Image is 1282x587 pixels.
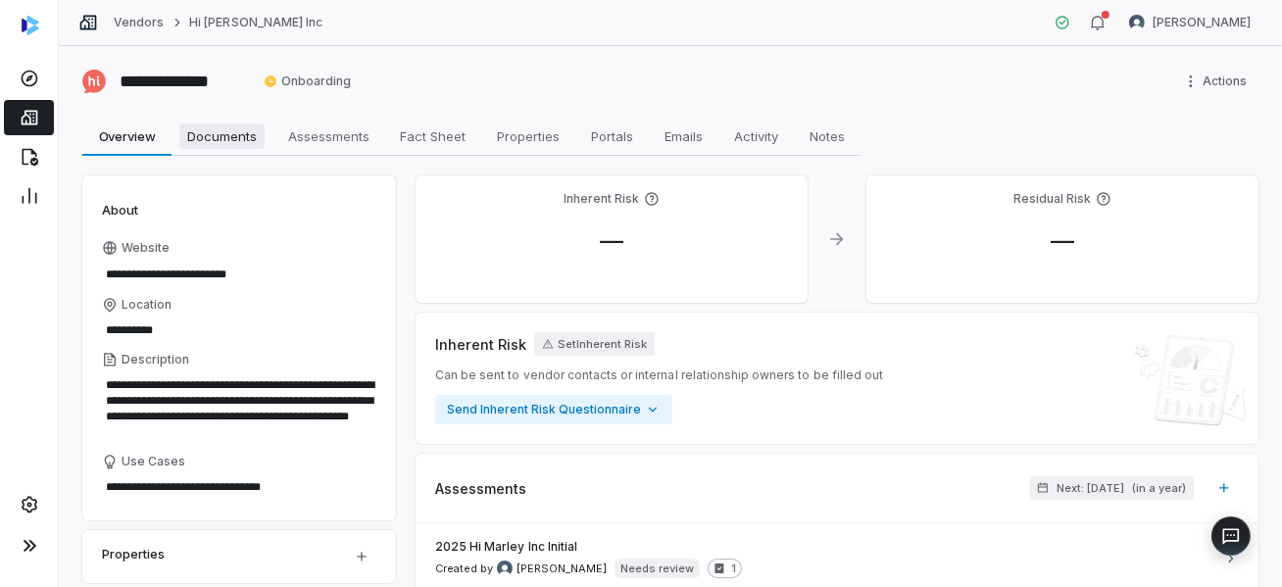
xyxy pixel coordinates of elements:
span: Website [122,240,170,256]
input: Website [102,261,343,288]
button: SetInherent Risk [534,332,655,356]
textarea: Description [102,371,376,446]
span: Emails [657,123,711,149]
textarea: Use Cases [102,473,376,501]
span: Created by [435,561,607,576]
span: Activity [726,123,786,149]
button: Next: [DATE](in a year) [1029,476,1194,500]
span: Description [122,352,189,367]
span: Portals [583,123,641,149]
span: ( in a year ) [1132,481,1186,496]
span: 2025 Hi Marley Inc Initial [435,539,577,555]
button: Anita Ritter avatar[PERSON_NAME] [1117,8,1262,37]
span: Documents [179,123,265,149]
span: Location [122,297,172,313]
span: — [1035,226,1090,255]
button: Send Inherent Risk Questionnaire [435,395,672,424]
img: svg%3e [22,16,39,35]
span: Fact Sheet [393,123,474,149]
span: Assessments [435,478,526,499]
span: Onboarding [264,73,351,89]
span: [PERSON_NAME] [517,562,607,576]
span: Notes [802,123,853,149]
button: More actions [1177,67,1258,96]
span: Use Cases [122,454,185,469]
span: Next: [DATE] [1057,481,1124,496]
span: About [102,201,138,219]
span: Assessments [280,123,377,149]
span: Can be sent to vendor contacts or internal relationship owners to be filled out [435,367,883,383]
span: 1 [708,559,742,578]
h4: Inherent Risk [565,191,640,207]
span: — [584,226,639,255]
h4: Residual Risk [1014,191,1092,207]
img: Anita Ritter avatar [1129,15,1145,30]
img: Melanie Lorent avatar [497,561,513,576]
span: [PERSON_NAME] [1153,15,1251,30]
a: Hi [PERSON_NAME] Inc [189,15,322,30]
a: Vendors [114,15,164,30]
p: Needs review [620,561,694,576]
span: Inherent Risk [435,334,526,355]
span: Properties [489,123,567,149]
span: Overview [91,123,164,149]
input: Location [102,317,376,344]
